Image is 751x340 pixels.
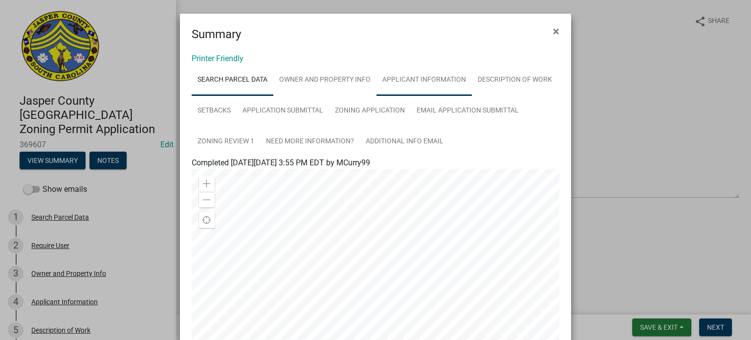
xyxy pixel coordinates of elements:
[376,65,472,96] a: Applicant Information
[192,126,260,158] a: Zoning Review 1
[192,95,237,127] a: Setbacks
[273,65,376,96] a: Owner and Property Info
[199,192,215,207] div: Zoom out
[199,176,215,192] div: Zoom in
[237,95,329,127] a: Application Submittal
[199,212,215,228] div: Find my location
[192,158,370,167] span: Completed [DATE][DATE] 3:55 PM EDT by MCurry99
[472,65,558,96] a: Description of Work
[553,24,559,38] span: ×
[192,54,243,63] a: Printer Friendly
[192,65,273,96] a: Search Parcel Data
[411,95,525,127] a: Email Application Submittal
[360,126,449,158] a: Additional info email
[545,18,567,45] button: Close
[329,95,411,127] a: Zoning Application
[192,25,241,43] h4: Summary
[260,126,360,158] a: Need More Information?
